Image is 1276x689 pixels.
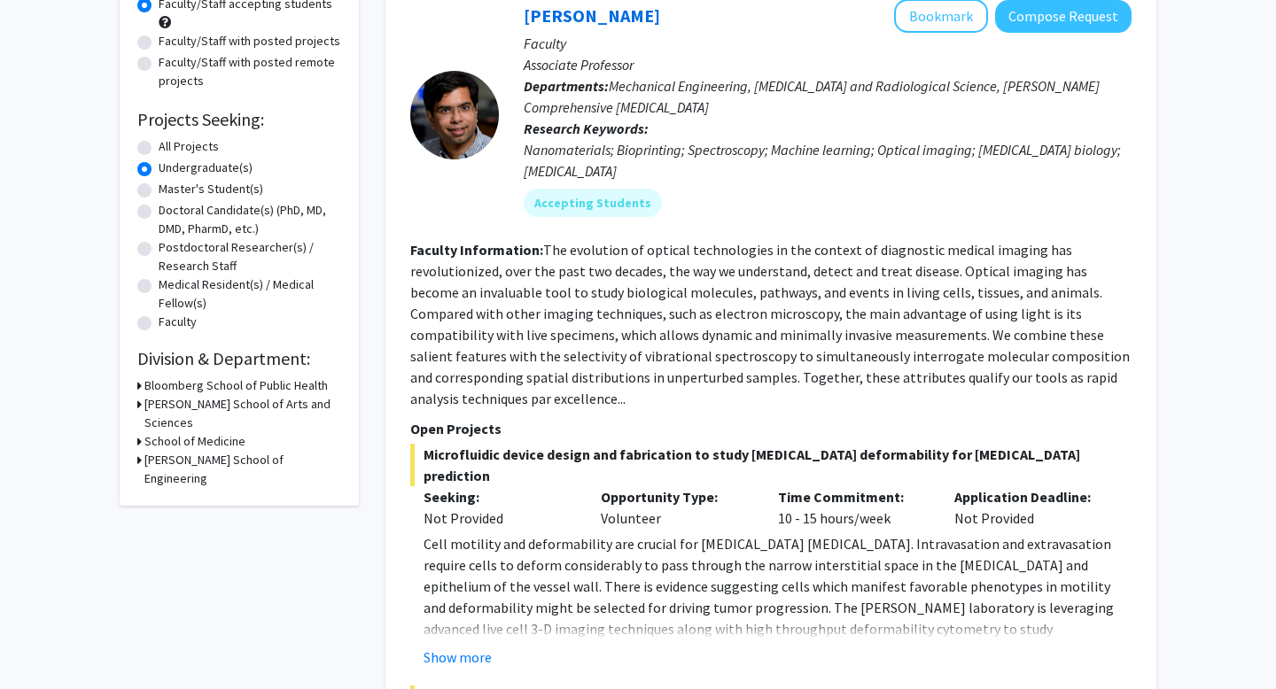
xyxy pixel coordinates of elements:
p: Cell motility and deformability are crucial for [MEDICAL_DATA] [MEDICAL_DATA]. Intravasation and ... [424,533,1132,661]
mat-chip: Accepting Students [524,189,662,217]
h3: Bloomberg School of Public Health [144,376,328,395]
p: Associate Professor [524,54,1132,75]
div: Nanomaterials; Bioprinting; Spectroscopy; Machine learning; Optical imaging; [MEDICAL_DATA] biolo... [524,139,1132,182]
p: Opportunity Type: [601,486,751,507]
fg-read-more: The evolution of optical technologies in the context of diagnostic medical imaging has revolution... [410,241,1130,407]
label: Master's Student(s) [159,180,263,198]
div: Volunteer [587,486,765,529]
label: All Projects [159,137,219,156]
iframe: Chat [13,609,75,676]
label: Faculty/Staff with posted projects [159,32,340,50]
div: 10 - 15 hours/week [765,486,942,529]
h3: School of Medicine [144,432,245,451]
p: Faculty [524,33,1132,54]
h3: [PERSON_NAME] School of Engineering [144,451,341,488]
b: Research Keywords: [524,120,649,137]
p: Open Projects [410,418,1132,439]
label: Medical Resident(s) / Medical Fellow(s) [159,275,341,313]
label: Faculty [159,313,197,331]
div: Not Provided [424,507,574,529]
b: Faculty Information: [410,241,543,259]
h3: [PERSON_NAME] School of Arts and Sciences [144,395,341,432]
label: Postdoctoral Researcher(s) / Research Staff [159,238,341,275]
button: Show more [424,646,492,668]
span: Microfluidic device design and fabrication to study [MEDICAL_DATA] deformability for [MEDICAL_DAT... [410,444,1132,486]
label: Undergraduate(s) [159,159,253,177]
span: Mechanical Engineering, [MEDICAL_DATA] and Radiological Science, [PERSON_NAME] Comprehensive [MED... [524,77,1100,116]
h2: Division & Department: [137,348,341,369]
h2: Projects Seeking: [137,109,341,130]
p: Time Commitment: [778,486,929,507]
p: Application Deadline: [954,486,1105,507]
a: [PERSON_NAME] [524,4,660,27]
div: Not Provided [941,486,1118,529]
p: Seeking: [424,486,574,507]
label: Doctoral Candidate(s) (PhD, MD, DMD, PharmD, etc.) [159,201,341,238]
b: Departments: [524,77,609,95]
label: Faculty/Staff with posted remote projects [159,53,341,90]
